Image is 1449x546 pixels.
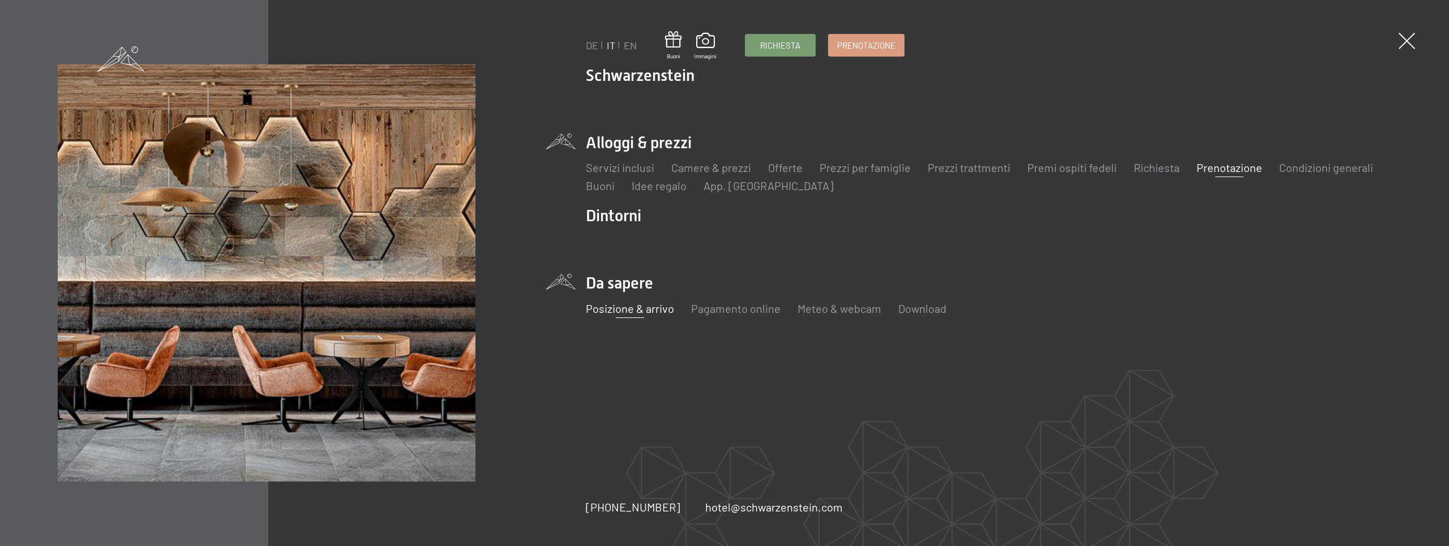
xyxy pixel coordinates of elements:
[586,179,615,192] a: Buoni
[760,40,800,51] span: Richiesta
[704,179,834,192] a: App. [GEOGRAPHIC_DATA]
[586,161,654,174] a: Servizi inclusi
[624,39,637,51] a: EN
[694,33,717,60] a: Immagini
[1197,161,1262,174] a: Prenotazione
[820,161,911,174] a: Prezzi per famiglie
[1027,161,1117,174] a: Premi ospiti fedeli
[671,161,751,174] a: Camere & prezzi
[798,302,881,315] a: Meteo & webcam
[928,161,1010,174] a: Prezzi trattmenti
[586,499,680,515] a: [PHONE_NUMBER]
[705,499,843,515] a: hotel@schwarzenstein.com
[665,52,681,60] span: Buoni
[745,35,815,56] a: Richiesta
[632,179,687,192] a: Idee regalo
[898,302,946,315] a: Download
[829,35,904,56] a: Prenotazione
[691,302,781,315] a: Pagamento online
[586,500,680,514] span: [PHONE_NUMBER]
[607,39,615,51] a: IT
[586,302,674,315] a: Posizione & arrivo
[1134,161,1180,174] a: Richiesta
[665,31,681,60] a: Buoni
[58,65,475,481] img: [Translate to Italienisch:]
[694,52,717,60] span: Immagini
[768,161,803,174] a: Offerte
[1279,161,1373,174] a: Condizioni generali
[837,40,895,51] span: Prenotazione
[586,39,598,51] a: DE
